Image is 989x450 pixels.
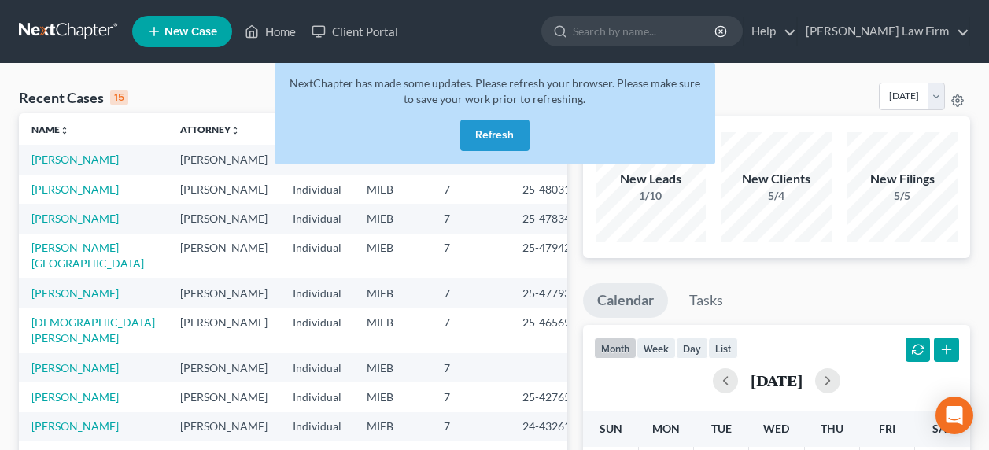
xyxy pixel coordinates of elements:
a: [PERSON_NAME] [31,183,119,196]
td: MIEB [354,412,431,441]
td: 7 [431,278,510,308]
td: 25-47942 [510,234,585,278]
button: day [676,337,708,359]
a: [PERSON_NAME] [31,361,119,374]
div: 1/10 [596,188,706,204]
a: Attorneyunfold_more [180,124,240,135]
td: Individual [280,234,354,278]
td: MIEB [354,278,431,308]
a: Help [744,17,796,46]
span: Thu [821,422,843,435]
a: Calendar [583,283,668,318]
td: 25-48031 [510,175,585,204]
i: unfold_more [231,126,240,135]
div: 5/5 [847,188,958,204]
div: New Filings [847,170,958,188]
span: Wed [763,422,789,435]
span: Mon [652,422,680,435]
td: 7 [431,353,510,382]
td: Individual [280,412,354,441]
td: MIEB [354,234,431,278]
div: 15 [110,90,128,105]
a: Tasks [675,283,737,318]
a: Nameunfold_more [31,124,69,135]
td: [PERSON_NAME] [168,412,280,441]
td: [PERSON_NAME] [168,204,280,233]
td: [PERSON_NAME] [168,278,280,308]
td: 24-43261 [510,412,585,441]
td: MIEB [354,353,431,382]
button: Refresh [460,120,530,151]
button: month [594,337,637,359]
i: unfold_more [60,126,69,135]
td: 7 [431,308,510,352]
td: MIEB [354,175,431,204]
td: Individual [280,204,354,233]
td: MIEB [354,308,431,352]
a: [DEMOGRAPHIC_DATA][PERSON_NAME] [31,315,155,345]
div: New Clients [721,170,832,188]
td: 25-42765 [510,382,585,411]
div: Open Intercom Messenger [935,397,973,434]
td: Individual [280,278,354,308]
button: week [637,337,676,359]
div: Recent Cases [19,88,128,107]
div: New Leads [596,170,706,188]
td: [PERSON_NAME] [168,175,280,204]
td: [PERSON_NAME] [168,234,280,278]
a: Client Portal [304,17,406,46]
td: Individual [280,308,354,352]
td: Individual [280,382,354,411]
td: 7 [431,412,510,441]
td: Individual [280,353,354,382]
td: MIEB [354,204,431,233]
span: Sun [600,422,622,435]
td: 25-46569 [510,308,585,352]
td: 7 [431,175,510,204]
div: 5/4 [721,188,832,204]
td: 7 [431,234,510,278]
td: Individual [280,175,354,204]
td: 7 [431,204,510,233]
td: 25-47793 [510,278,585,308]
a: [PERSON_NAME] [31,286,119,300]
a: [PERSON_NAME] [31,419,119,433]
span: New Case [164,26,217,38]
a: [PERSON_NAME] [31,212,119,225]
a: [PERSON_NAME][GEOGRAPHIC_DATA] [31,241,144,270]
td: [PERSON_NAME] [168,353,280,382]
span: Fri [879,422,895,435]
a: [PERSON_NAME] [31,153,119,166]
a: [PERSON_NAME] Law Firm [798,17,969,46]
td: [PERSON_NAME] [168,308,280,352]
td: MIEB [354,382,431,411]
button: list [708,337,738,359]
input: Search by name... [573,17,717,46]
a: [PERSON_NAME] [31,390,119,404]
span: NextChapter has made some updates. Please refresh your browser. Please make sure to save your wor... [290,76,700,105]
td: 25-47834 [510,204,585,233]
span: Sat [932,422,952,435]
h2: [DATE] [751,372,803,389]
td: [PERSON_NAME] [168,145,280,174]
span: Tue [711,422,732,435]
a: Home [237,17,304,46]
td: [PERSON_NAME] [168,382,280,411]
td: 7 [431,382,510,411]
